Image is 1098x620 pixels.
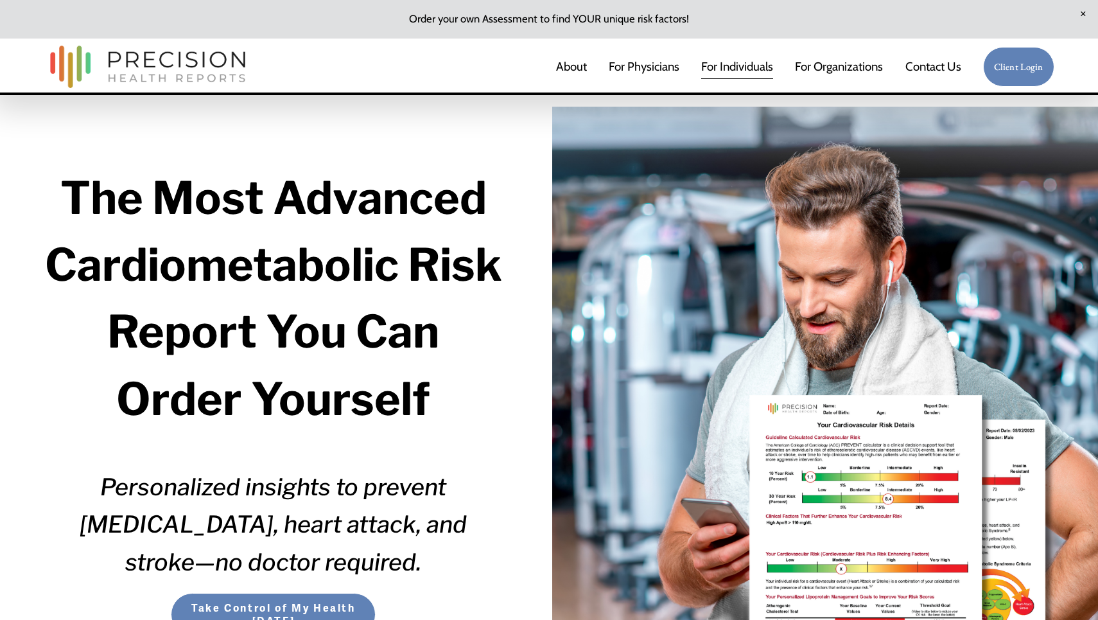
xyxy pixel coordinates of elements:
img: Precision Health Reports [44,40,252,94]
a: Contact Us [905,53,961,80]
a: For Individuals [701,53,773,80]
a: For Physicians [609,53,679,80]
a: folder dropdown [795,53,883,80]
strong: The Most Advanced Cardiometabolic Risk Report You Can Order Yourself [45,171,511,426]
em: Personalized insights to prevent [MEDICAL_DATA], heart attack, and stroke—no doctor required. [80,473,472,576]
a: Client Login [983,47,1054,87]
a: About [556,53,587,80]
span: For Organizations [795,55,883,78]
